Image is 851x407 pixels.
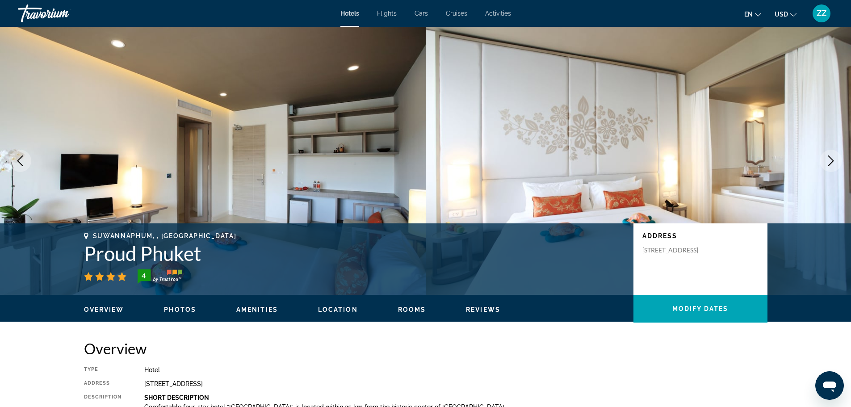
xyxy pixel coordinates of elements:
[377,10,397,17] a: Flights
[138,269,182,284] img: TrustYou guest rating badge
[236,306,278,314] button: Amenities
[84,380,122,387] div: Address
[144,366,767,373] div: Hotel
[144,380,767,387] div: [STREET_ADDRESS]
[672,305,728,312] span: Modify Dates
[810,4,833,23] button: User Menu
[164,306,196,313] span: Photos
[633,295,767,323] button: Modify Dates
[642,232,759,239] p: Address
[9,150,31,172] button: Previous image
[93,232,237,239] span: Suwannaphum, , [GEOGRAPHIC_DATA]
[398,306,426,313] span: Rooms
[164,306,196,314] button: Photos
[775,11,788,18] span: USD
[318,306,358,314] button: Location
[144,394,209,401] b: Short Description
[466,306,500,313] span: Reviews
[744,11,753,18] span: en
[817,9,826,18] span: ZZ
[415,10,428,17] a: Cars
[84,366,122,373] div: Type
[340,10,359,17] a: Hotels
[84,306,124,313] span: Overview
[398,306,426,314] button: Rooms
[466,306,500,314] button: Reviews
[18,2,107,25] a: Travorium
[744,8,761,21] button: Change language
[485,10,511,17] a: Activities
[446,10,467,17] a: Cruises
[775,8,797,21] button: Change currency
[820,150,842,172] button: Next image
[84,242,625,265] h1: Proud Phuket
[135,270,153,281] div: 4
[84,306,124,314] button: Overview
[84,340,767,357] h2: Overview
[642,246,714,254] p: [STREET_ADDRESS]
[318,306,358,313] span: Location
[236,306,278,313] span: Amenities
[815,371,844,400] iframe: Кнопка запуска окна обмена сообщениями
